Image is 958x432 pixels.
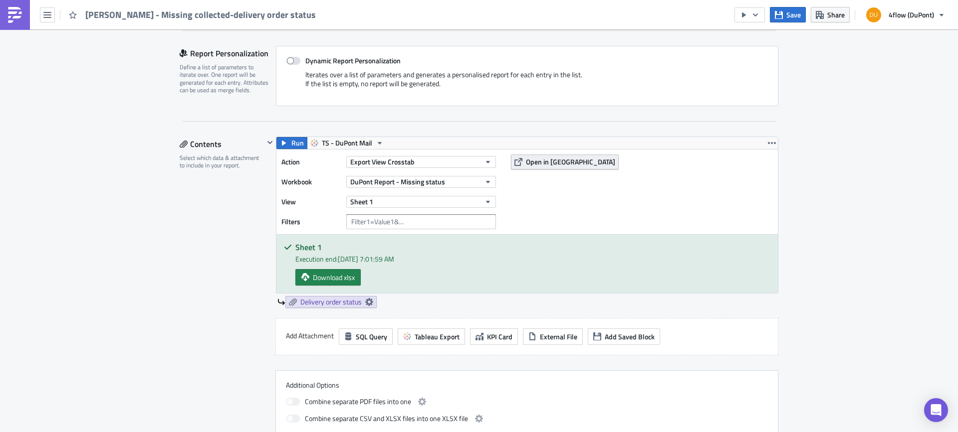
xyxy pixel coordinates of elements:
[264,137,276,148] button: Hide content
[313,272,355,283] span: Download xlsx
[180,63,269,94] div: Define a list of parameters to iterate over. One report will be generated for each entry. Attribu...
[346,176,496,188] button: DuPont Report - Missing status
[4,26,477,34] p: In case you have any questions, please let me know.
[4,4,477,67] body: Rich Text Area. Press ALT-0 for help.
[770,7,806,22] button: Save
[286,328,334,343] label: Add Attachment
[350,196,373,207] span: Sheet 1
[865,6,882,23] img: Avatar
[398,328,465,345] button: Tableau Export
[860,4,951,26] button: 4flow (DuPont)
[811,7,850,22] button: Share
[346,156,496,168] button: Export View Crosstab
[4,37,477,45] p: Best Regards!
[281,154,341,169] label: Action
[281,174,341,189] label: Workbook
[322,137,372,149] span: TS - DuPont Mail
[276,137,307,149] button: Run
[295,254,770,264] div: Execution end: [DATE] 7:01:59 AM
[350,156,415,167] span: Export View Crosstab
[4,4,477,12] p: Dears,
[487,331,512,342] span: KPI Card
[588,328,660,345] button: Add Saved Block
[889,9,934,20] span: 4flow (DuPont)
[281,194,341,209] label: View
[295,243,770,251] h5: Sheet 1
[415,331,460,342] span: Tableau Export
[350,176,445,187] span: DuPont Report - Missing status
[346,214,496,229] input: Filter1=Value1&...
[300,297,362,306] span: Delivery order status
[470,328,518,345] button: KPI Card
[526,156,615,167] span: Open in [GEOGRAPHIC_DATA]
[305,55,401,66] strong: Dynamic Report Personalization
[356,331,387,342] span: SQL Query
[924,398,948,422] div: Open Intercom Messenger
[7,7,23,23] img: PushMetrics
[4,15,477,23] p: attached you will find details of the orders that have been released with a requested pickup date...
[307,137,387,149] button: TS - DuPont Mail
[523,328,583,345] button: External File
[346,196,496,208] button: Sheet 1
[605,331,655,342] span: Add Saved Block
[511,154,619,169] button: Open in [GEOGRAPHIC_DATA]
[285,296,377,308] a: Delivery order status
[85,9,317,20] span: [PERSON_NAME] - Missing collected-delivery order status
[180,154,264,169] div: Select which data & attachment to include in your report.
[786,9,801,20] span: Save
[180,137,264,151] div: Contents
[305,413,468,425] span: Combine separate CSV and XLSX files into one XLSX file
[286,70,768,96] div: Iterates over a list of parameters and generates a personalised report for each entry in the list...
[286,381,768,390] label: Additional Options
[827,9,845,20] span: Share
[281,214,341,229] label: Filters
[339,328,393,345] button: SQL Query
[4,48,477,56] p: DuPont-Planning Team
[305,396,411,408] span: Combine separate PDF files into one
[540,331,577,342] span: External File
[291,137,304,149] span: Run
[295,269,361,286] a: Download xlsx
[180,46,276,61] div: Report Personalization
